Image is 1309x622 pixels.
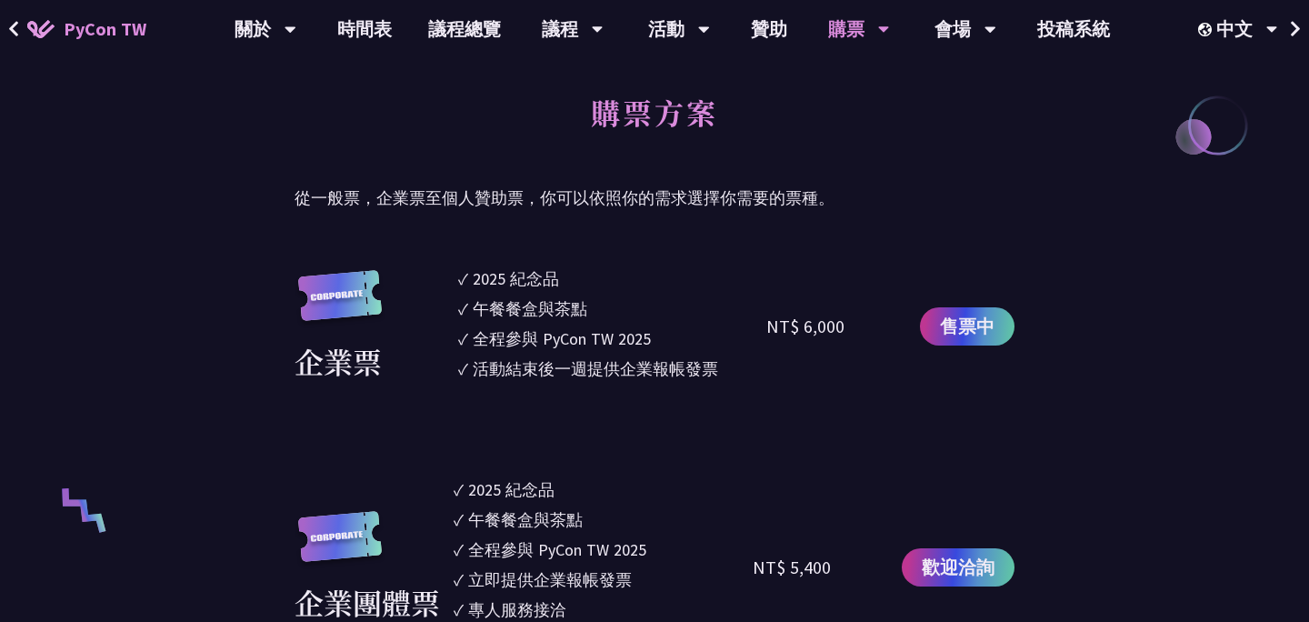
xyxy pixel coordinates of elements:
img: corporate.a587c14.svg [295,511,385,581]
li: ✓ [454,507,753,532]
h2: 購票方案 [295,75,1014,176]
li: ✓ [454,597,753,622]
li: ✓ [454,537,753,562]
div: NT$ 5,400 [753,554,831,581]
li: ✓ [454,477,753,502]
img: Home icon of PyCon TW 2025 [27,20,55,38]
span: 歡迎洽詢 [922,554,994,581]
div: 2025 紀念品 [473,266,559,291]
div: 午餐餐盒與茶點 [468,507,583,532]
div: 企業票 [295,339,382,383]
div: 全程參與 PyCon TW 2025 [473,326,651,351]
li: ✓ [454,567,753,592]
div: NT$ 6,000 [766,313,844,340]
li: ✓ [458,356,766,381]
li: ✓ [458,296,766,321]
div: 立即提供企業報帳發票 [468,567,632,592]
p: 從一般票，企業票至個人贊助票，你可以依照你的需求選擇你需要的票種。 [295,185,1014,212]
img: corporate.a587c14.svg [295,270,385,340]
a: 歡迎洽詢 [902,548,1014,587]
div: 2025 紀念品 [468,477,555,502]
div: 午餐餐盒與茶點 [473,296,587,321]
li: ✓ [458,266,766,291]
div: 活動結束後一週提供企業報帳發票 [473,356,718,381]
div: 專人服務接洽 [468,597,566,622]
a: PyCon TW [9,6,165,52]
span: PyCon TW [64,15,146,43]
div: 全程參與 PyCon TW 2025 [468,537,646,562]
img: Locale Icon [1198,23,1216,36]
li: ✓ [458,326,766,351]
a: 售票中 [920,307,1014,346]
span: 售票中 [940,313,994,340]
